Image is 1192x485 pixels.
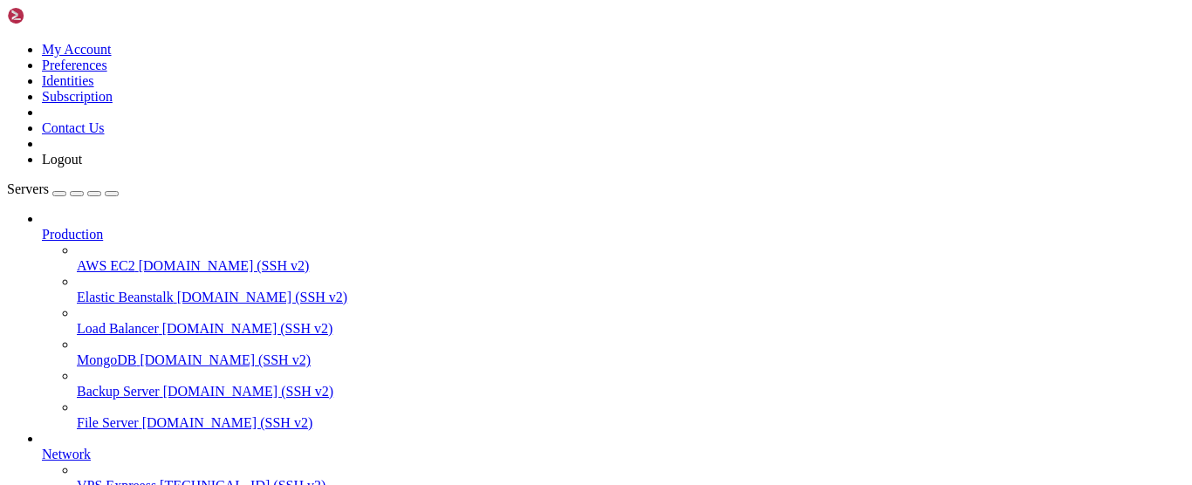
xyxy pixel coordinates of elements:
[42,89,113,104] a: Subscription
[142,415,313,430] span: [DOMAIN_NAME] (SSH v2)
[42,211,1185,431] li: Production
[77,415,139,430] span: File Server
[42,152,82,167] a: Logout
[42,42,112,57] a: My Account
[7,7,107,24] img: Shellngn
[77,305,1185,337] li: Load Balancer [DOMAIN_NAME] (SSH v2)
[77,368,1185,400] li: Backup Server [DOMAIN_NAME] (SSH v2)
[77,415,1185,431] a: File Server [DOMAIN_NAME] (SSH v2)
[77,258,1185,274] a: AWS EC2 [DOMAIN_NAME] (SSH v2)
[77,274,1185,305] li: Elastic Beanstalk [DOMAIN_NAME] (SSH v2)
[140,352,311,367] span: [DOMAIN_NAME] (SSH v2)
[7,181,119,196] a: Servers
[42,58,107,72] a: Preferences
[139,258,310,273] span: [DOMAIN_NAME] (SSH v2)
[77,321,159,336] span: Load Balancer
[162,321,333,336] span: [DOMAIN_NAME] (SSH v2)
[42,73,94,88] a: Identities
[7,181,49,196] span: Servers
[163,384,334,399] span: [DOMAIN_NAME] (SSH v2)
[77,384,160,399] span: Backup Server
[77,337,1185,368] li: MongoDB [DOMAIN_NAME] (SSH v2)
[77,321,1185,337] a: Load Balancer [DOMAIN_NAME] (SSH v2)
[42,447,91,461] span: Network
[77,352,136,367] span: MongoDB
[77,290,174,304] span: Elastic Beanstalk
[77,242,1185,274] li: AWS EC2 [DOMAIN_NAME] (SSH v2)
[77,290,1185,305] a: Elastic Beanstalk [DOMAIN_NAME] (SSH v2)
[42,120,105,135] a: Contact Us
[42,227,1185,242] a: Production
[77,400,1185,431] li: File Server [DOMAIN_NAME] (SSH v2)
[77,258,135,273] span: AWS EC2
[77,352,1185,368] a: MongoDB [DOMAIN_NAME] (SSH v2)
[177,290,348,304] span: [DOMAIN_NAME] (SSH v2)
[42,447,1185,462] a: Network
[42,227,103,242] span: Production
[77,384,1185,400] a: Backup Server [DOMAIN_NAME] (SSH v2)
